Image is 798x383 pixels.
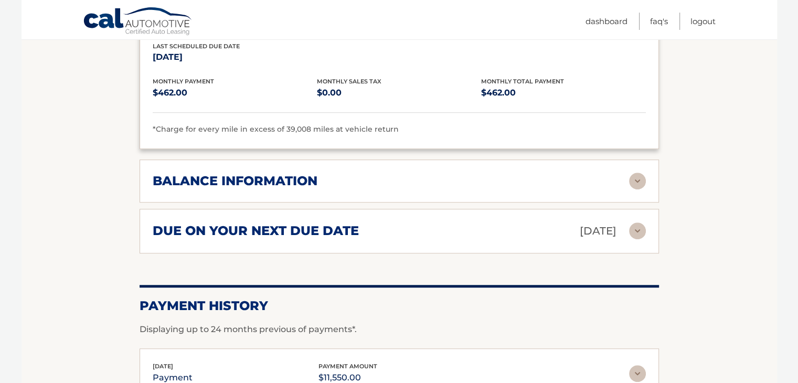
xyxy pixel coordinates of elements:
h2: Payment History [140,298,659,314]
p: $462.00 [153,86,317,100]
p: Displaying up to 24 months previous of payments*. [140,323,659,336]
p: $0.00 [317,86,481,100]
a: FAQ's [650,13,668,30]
span: [DATE] [153,363,173,370]
span: Monthly Sales Tax [317,78,381,85]
p: $462.00 [481,86,645,100]
span: Monthly Total Payment [481,78,564,85]
img: accordion-rest.svg [629,173,646,189]
h2: balance information [153,173,317,189]
a: Dashboard [586,13,627,30]
h2: due on your next due date [153,223,359,239]
img: accordion-rest.svg [629,222,646,239]
span: *Charge for every mile in excess of 39,008 miles at vehicle return [153,124,399,134]
a: Logout [690,13,716,30]
span: Last Scheduled Due Date [153,42,240,50]
span: Monthly Payment [153,78,214,85]
p: [DATE] [153,50,317,65]
p: [DATE] [580,222,616,240]
span: payment amount [318,363,377,370]
img: accordion-rest.svg [629,365,646,382]
a: Cal Automotive [83,7,193,37]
